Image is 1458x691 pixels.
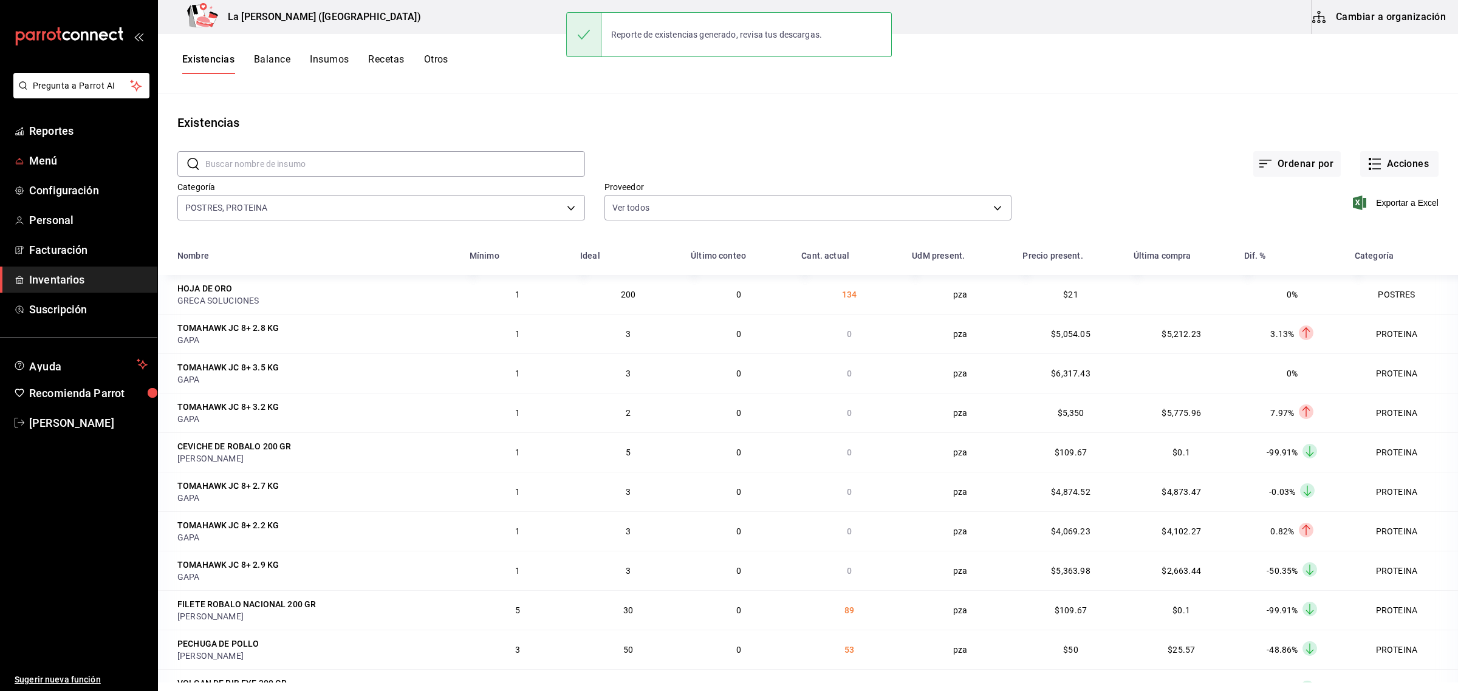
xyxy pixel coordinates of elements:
[1063,645,1078,655] span: $50
[1058,408,1084,418] span: $5,350
[1172,605,1190,615] span: $0.1
[626,329,631,339] span: 3
[177,322,279,334] div: TOMAHAWK JC 8+ 2.8 KG
[1267,645,1298,655] span: -48.86%
[1055,448,1087,457] span: $109.67
[1267,566,1298,576] span: -50.35%
[623,605,633,615] span: 30
[29,301,148,318] span: Suscripción
[626,369,631,378] span: 3
[1355,251,1394,260] div: Categoría
[847,487,852,497] span: 0
[905,590,1015,630] td: pza
[604,183,1012,191] label: Proveedor
[736,448,741,457] span: 0
[1347,432,1458,472] td: PROTEINA
[33,80,131,92] span: Pregunta a Parrot AI
[847,566,852,576] span: 0
[691,251,746,260] div: Último conteo
[736,605,741,615] span: 0
[29,242,148,258] span: Facturación
[1162,408,1200,418] span: $5,775.96
[177,294,455,307] div: GRECA SOLUCIONES
[177,519,279,531] div: TOMAHAWK JC 8+ 2.2 KG
[844,605,854,615] span: 89
[736,526,741,536] span: 0
[847,408,852,418] span: 0
[912,251,965,260] div: UdM present.
[177,531,455,543] div: GAPA
[1347,590,1458,630] td: PROTEINA
[29,385,148,401] span: Recomienda Parrot
[515,369,520,378] span: 1
[1269,487,1295,497] span: -0.03%
[1347,314,1458,353] td: PROTEINA
[177,401,279,413] div: TOMAHAWK JC 8+ 3.2 KG
[13,73,149,98] button: Pregunta a Parrot AI
[905,393,1015,432] td: pza
[626,526,631,536] span: 3
[177,413,455,425] div: GAPA
[1172,448,1190,457] span: $0.1
[1355,196,1439,210] button: Exportar a Excel
[29,123,148,139] span: Reportes
[182,53,448,74] div: navigation tabs
[1051,329,1090,339] span: $5,054.05
[1022,251,1083,260] div: Precio present.
[847,448,852,457] span: 0
[623,645,633,655] span: 50
[621,290,635,299] span: 200
[9,88,149,101] a: Pregunta a Parrot AI
[177,183,585,191] label: Categoría
[177,492,455,504] div: GAPA
[1134,251,1191,260] div: Última compra
[905,314,1015,353] td: pza
[905,472,1015,511] td: pza
[1244,251,1266,260] div: Dif. %
[1055,605,1087,615] span: $109.67
[842,290,857,299] span: 134
[736,645,741,655] span: 0
[177,440,292,452] div: CEVICHE DE ROBALO 200 GR
[626,408,631,418] span: 2
[515,487,520,497] span: 1
[736,329,741,339] span: 0
[626,487,631,497] span: 3
[424,53,448,74] button: Otros
[626,566,631,576] span: 3
[1347,472,1458,511] td: PROTEINA
[1267,605,1298,615] span: -99.91%
[1347,551,1458,590] td: PROTEINA
[1267,448,1298,457] span: -99.91%
[254,53,290,74] button: Balance
[1051,369,1090,378] span: $6,317.43
[1168,645,1195,655] span: $25.57
[177,559,279,571] div: TOMAHAWK JC 8+ 2.9 KG
[1347,353,1458,393] td: PROTEINA
[1347,275,1458,314] td: POSTRES
[177,650,455,662] div: [PERSON_NAME]
[1051,526,1090,536] span: $4,069.23
[844,645,854,655] span: 53
[847,369,852,378] span: 0
[177,361,279,373] div: TOMAHAWK JC 8+ 3.5 KG
[29,212,148,228] span: Personal
[601,21,832,48] div: Reporte de existencias generado, revisa tus descargas.
[1360,151,1439,177] button: Acciones
[177,610,299,622] div: [PERSON_NAME]
[15,673,148,686] span: Sugerir nueva función
[515,290,520,299] span: 1
[736,369,741,378] span: 0
[515,448,520,457] span: 1
[29,415,148,431] span: [PERSON_NAME]
[1051,566,1090,576] span: $5,363.98
[847,526,852,536] span: 0
[515,566,520,576] span: 1
[905,511,1015,551] td: pza
[1162,566,1200,576] span: $2,663.44
[177,373,455,386] div: GAPA
[29,152,148,169] span: Menú
[626,448,631,457] span: 5
[177,452,299,465] div: [PERSON_NAME]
